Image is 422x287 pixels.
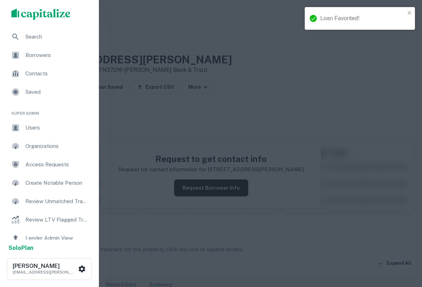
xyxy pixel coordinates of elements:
[6,102,93,119] li: Super Admin
[13,263,76,269] h6: [PERSON_NAME]
[6,174,93,191] a: Create Notable Person
[25,234,89,242] span: Lender Admin View
[25,33,89,41] span: Search
[6,138,93,155] a: Organizations
[25,160,89,169] span: Access Requests
[25,69,89,78] span: Contacts
[13,269,76,275] p: [EMAIL_ADDRESS][PERSON_NAME][DOMAIN_NAME]
[6,65,93,82] a: Contacts
[320,14,405,23] div: Loan Favorited!
[6,211,93,228] a: Review LTV Flagged Transactions
[7,258,92,280] button: [PERSON_NAME][EMAIL_ADDRESS][PERSON_NAME][DOMAIN_NAME]
[25,124,89,132] span: Users
[6,193,93,210] a: Review Unmatched Transactions
[8,245,33,251] strong: Solo Plan
[25,88,89,96] span: Saved
[25,197,89,206] span: Review Unmatched Transactions
[6,230,93,247] a: Lender Admin View
[6,84,93,101] a: Saved
[25,142,89,150] span: Organizations
[387,230,422,264] iframe: Chat Widget
[6,47,93,64] a: Borrowers
[6,156,93,173] a: Access Requests
[6,28,93,45] a: Search
[407,10,412,17] button: close
[11,8,71,20] img: capitalize-logo.png
[25,216,89,224] span: Review LTV Flagged Transactions
[25,51,89,59] span: Borrowers
[8,244,33,252] a: SoloPlan
[6,119,93,136] a: Users
[25,179,89,187] span: Create Notable Person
